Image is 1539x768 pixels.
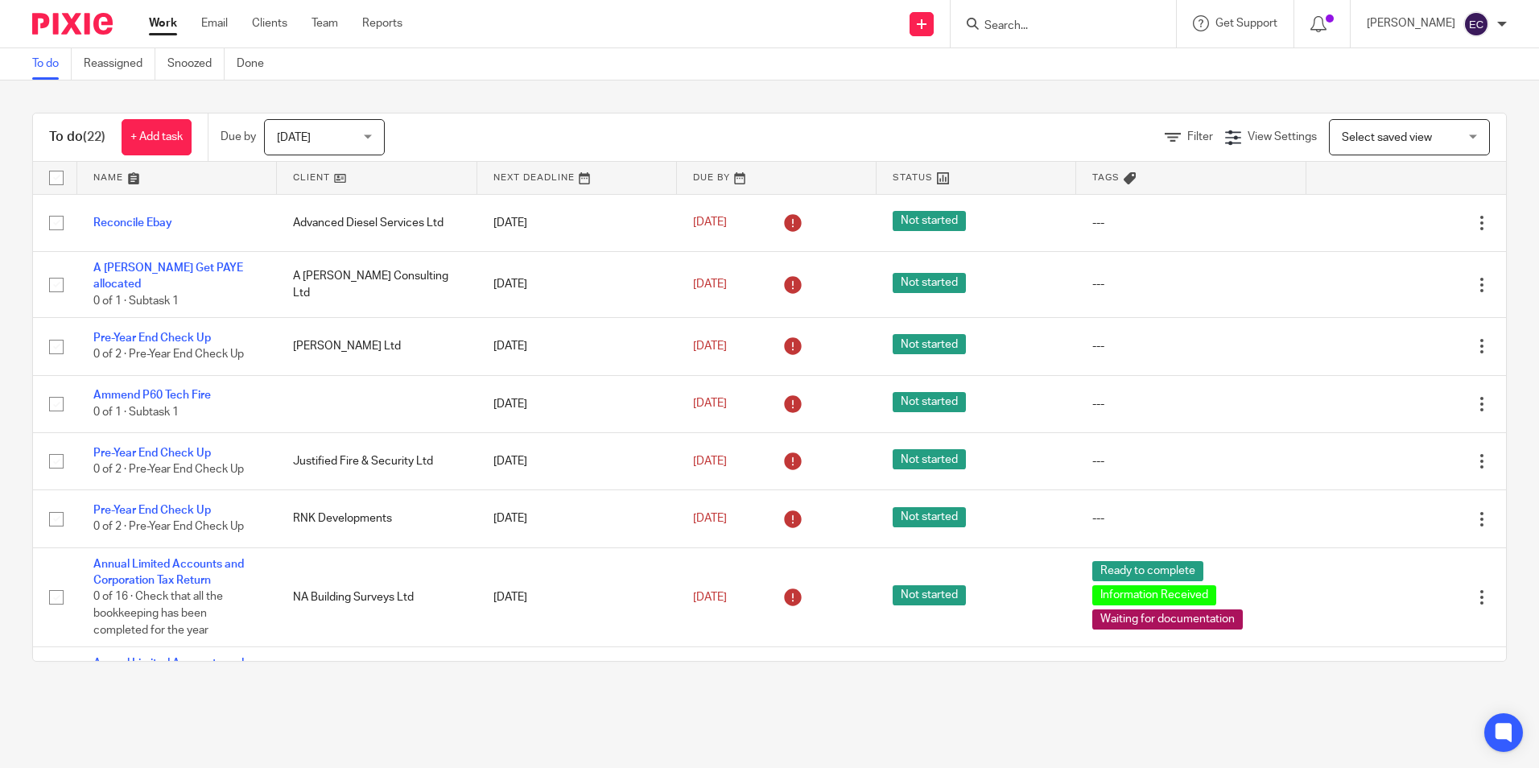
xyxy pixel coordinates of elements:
a: Snoozed [167,48,225,80]
p: [PERSON_NAME] [1367,15,1455,31]
a: Done [237,48,276,80]
div: --- [1092,276,1289,292]
td: Haveswater Developments Ltd [277,647,477,746]
span: 0 of 16 · Check that all the bookkeeping has been completed for the year [93,592,223,636]
a: Pre-Year End Check Up [93,332,211,344]
a: Annual Limited Accounts and Corporation Tax Return [93,559,244,586]
span: [DATE] [693,513,727,524]
a: Reports [362,15,402,31]
a: Clients [252,15,287,31]
span: Information Received [1092,585,1216,605]
a: + Add task [122,119,192,155]
a: A [PERSON_NAME] Get PAYE allocated [93,262,243,290]
td: [DATE] [477,251,677,317]
td: [DATE] [477,647,677,746]
h1: To do [49,129,105,146]
span: [DATE] [693,279,727,290]
span: Not started [893,273,966,293]
a: Annual Limited Accounts and Corporation Tax Return [93,658,244,685]
span: 0 of 1 · Subtask 1 [93,295,179,307]
div: --- [1092,510,1289,526]
p: Due by [221,129,256,145]
td: NA Building Surveys Ltd [277,547,477,646]
a: Email [201,15,228,31]
img: Pixie [32,13,113,35]
span: Get Support [1215,18,1277,29]
span: Not started [893,334,966,354]
span: Not started [893,211,966,231]
td: [PERSON_NAME] Ltd [277,318,477,375]
span: Filter [1187,131,1213,142]
a: To do [32,48,72,80]
span: [DATE] [693,341,727,352]
div: --- [1092,215,1289,231]
span: 0 of 1 · Subtask 1 [93,407,179,418]
span: [DATE] [693,456,727,467]
span: Not started [893,449,966,469]
span: (22) [83,130,105,143]
td: RNK Developments [277,490,477,547]
span: Not started [893,507,966,527]
a: Ammend P60 Tech Fire [93,390,211,401]
span: 0 of 2 · Pre-Year End Check Up [93,464,244,475]
div: --- [1092,396,1289,412]
a: Pre-Year End Check Up [93,448,211,459]
span: View Settings [1248,131,1317,142]
span: 0 of 2 · Pre-Year End Check Up [93,522,244,533]
span: Waiting for documentation [1092,609,1243,630]
a: Reconcile Ebay [93,217,172,229]
td: Justified Fire & Security Ltd [277,432,477,489]
span: Not started [893,585,966,605]
span: [DATE] [693,398,727,410]
td: [DATE] [477,432,677,489]
a: Work [149,15,177,31]
span: [DATE] [277,132,311,143]
td: [DATE] [477,375,677,432]
div: --- [1092,338,1289,354]
span: Not started [893,392,966,412]
input: Search [983,19,1128,34]
span: 0 of 2 · Pre-Year End Check Up [93,349,244,360]
div: --- [1092,453,1289,469]
span: Select saved view [1342,132,1432,143]
td: Advanced Diesel Services Ltd [277,194,477,251]
span: Tags [1092,173,1120,182]
span: [DATE] [693,217,727,229]
td: [DATE] [477,194,677,251]
a: Team [312,15,338,31]
td: [DATE] [477,490,677,547]
td: [DATE] [477,318,677,375]
td: [DATE] [477,547,677,646]
span: Ready to complete [1092,561,1203,581]
img: svg%3E [1463,11,1489,37]
td: A [PERSON_NAME] Consulting Ltd [277,251,477,317]
a: Reassigned [84,48,155,80]
a: Pre-Year End Check Up [93,505,211,516]
span: [DATE] [693,592,727,603]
